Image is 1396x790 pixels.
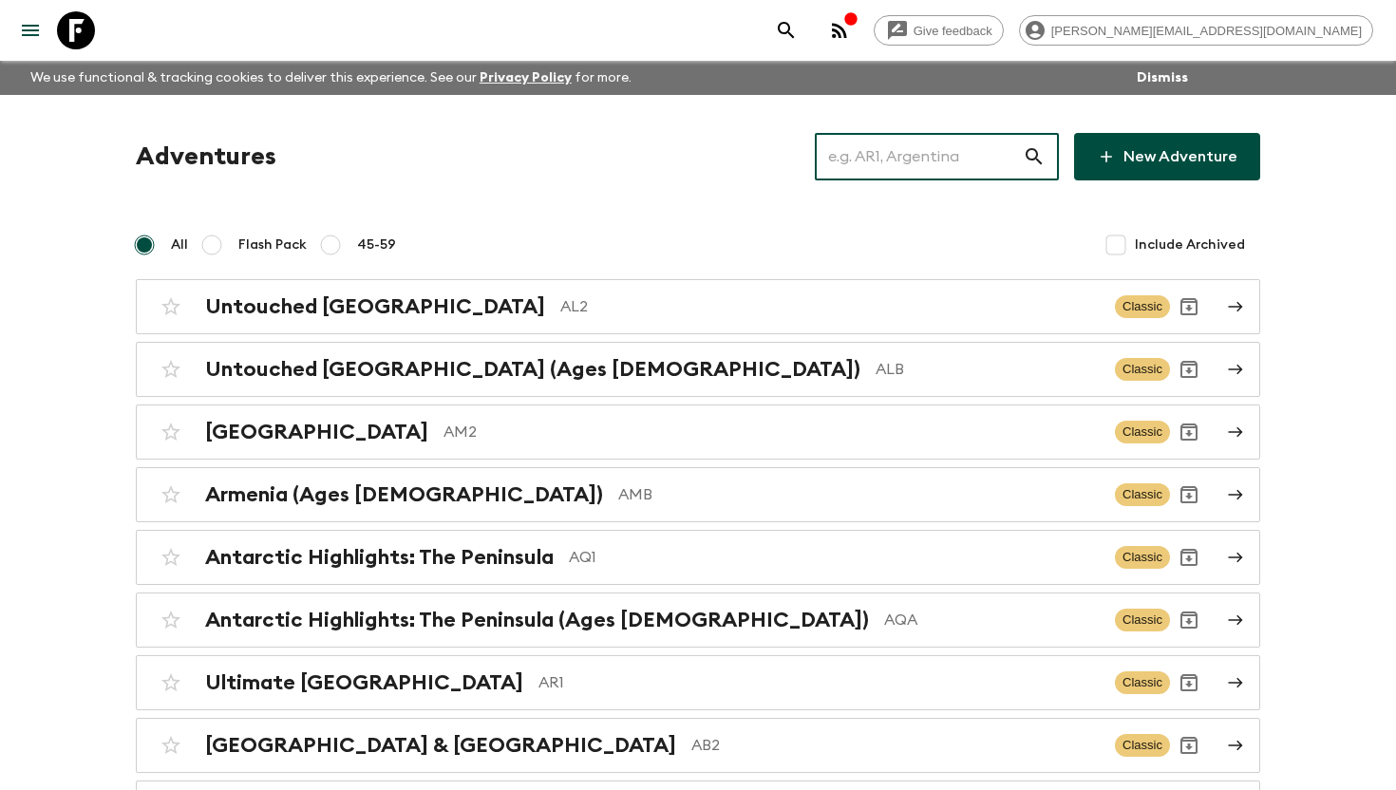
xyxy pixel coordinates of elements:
h2: Armenia (Ages [DEMOGRAPHIC_DATA]) [205,482,603,507]
span: Classic [1115,734,1170,757]
span: 45-59 [357,235,396,254]
span: All [171,235,188,254]
p: AB2 [691,734,1100,757]
span: Classic [1115,671,1170,694]
p: AMB [618,483,1100,506]
button: Archive [1170,350,1208,388]
button: Archive [1170,601,1208,639]
h1: Adventures [136,138,276,176]
button: Archive [1170,664,1208,702]
span: Classic [1115,546,1170,569]
h2: Antarctic Highlights: The Peninsula [205,545,554,570]
a: Antarctic Highlights: The Peninsula (Ages [DEMOGRAPHIC_DATA])AQAClassicArchive [136,592,1260,648]
button: Archive [1170,726,1208,764]
button: Archive [1170,476,1208,514]
button: Archive [1170,413,1208,451]
button: Dismiss [1132,65,1193,91]
button: menu [11,11,49,49]
a: Privacy Policy [480,71,572,85]
p: AM2 [443,421,1100,443]
h2: Untouched [GEOGRAPHIC_DATA] (Ages [DEMOGRAPHIC_DATA]) [205,357,860,382]
span: Classic [1115,295,1170,318]
p: AQ1 [569,546,1100,569]
span: Classic [1115,483,1170,506]
a: Untouched [GEOGRAPHIC_DATA]AL2ClassicArchive [136,279,1260,334]
button: search adventures [767,11,805,49]
a: Ultimate [GEOGRAPHIC_DATA]AR1ClassicArchive [136,655,1260,710]
p: We use functional & tracking cookies to deliver this experience. See our for more. [23,61,639,95]
a: New Adventure [1074,133,1260,180]
a: Give feedback [874,15,1004,46]
span: Classic [1115,609,1170,631]
p: ALB [876,358,1100,381]
span: [PERSON_NAME][EMAIL_ADDRESS][DOMAIN_NAME] [1041,24,1372,38]
a: Armenia (Ages [DEMOGRAPHIC_DATA])AMBClassicArchive [136,467,1260,522]
a: [GEOGRAPHIC_DATA] & [GEOGRAPHIC_DATA]AB2ClassicArchive [136,718,1260,773]
h2: Untouched [GEOGRAPHIC_DATA] [205,294,545,319]
p: AQA [884,609,1100,631]
span: Include Archived [1135,235,1245,254]
span: Give feedback [903,24,1003,38]
div: [PERSON_NAME][EMAIL_ADDRESS][DOMAIN_NAME] [1019,15,1373,46]
h2: Antarctic Highlights: The Peninsula (Ages [DEMOGRAPHIC_DATA]) [205,608,869,632]
p: AR1 [538,671,1100,694]
h2: [GEOGRAPHIC_DATA] [205,420,428,444]
button: Archive [1170,538,1208,576]
h2: [GEOGRAPHIC_DATA] & [GEOGRAPHIC_DATA] [205,733,676,758]
span: Classic [1115,421,1170,443]
a: [GEOGRAPHIC_DATA]AM2ClassicArchive [136,404,1260,460]
a: Untouched [GEOGRAPHIC_DATA] (Ages [DEMOGRAPHIC_DATA])ALBClassicArchive [136,342,1260,397]
span: Classic [1115,358,1170,381]
input: e.g. AR1, Argentina [815,130,1023,183]
p: AL2 [560,295,1100,318]
button: Archive [1170,288,1208,326]
span: Flash Pack [238,235,307,254]
a: Antarctic Highlights: The PeninsulaAQ1ClassicArchive [136,530,1260,585]
h2: Ultimate [GEOGRAPHIC_DATA] [205,670,523,695]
